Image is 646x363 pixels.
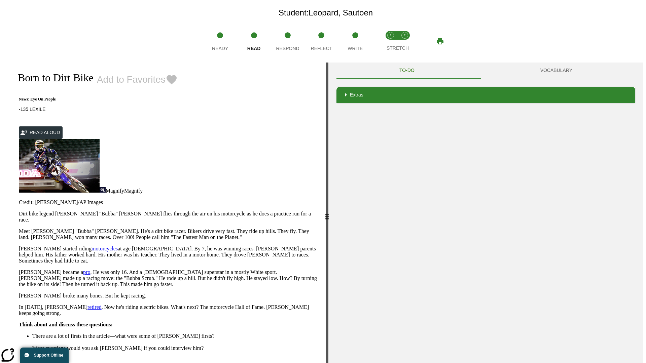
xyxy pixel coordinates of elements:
[19,269,318,287] p: [PERSON_NAME] became a . He was only 16. And a [DEMOGRAPHIC_DATA] superstar in a mostly White spo...
[34,353,63,358] span: Support Offline
[326,63,328,363] div: Press Enter or Spacebar and then press right and left arrow keys to move the slider
[268,23,307,60] button: Respond step 3 of 5
[32,333,318,339] li: There are a lot of firsts in the article—what were some of [PERSON_NAME] firsts?
[477,63,635,79] button: VOCABULARY
[328,63,643,363] div: activity
[19,304,318,316] p: In [DATE], [PERSON_NAME] . Now he's riding electric bikes. What's next? The motorcycle Hall of Fa...
[395,23,415,60] button: Stretch Respond step 2 of 2
[19,228,318,240] p: Meet [PERSON_NAME] "Bubba" [PERSON_NAME]. He's a dirt bike racer. Bikers drive very fast. They ri...
[348,46,363,51] span: Write
[100,187,106,193] img: Magnify
[350,91,363,98] p: Extras
[87,304,102,310] a: retired
[429,35,451,47] button: Print
[336,23,375,60] button: Write step 5 of 5
[19,246,318,264] p: [PERSON_NAME] started riding at age [DEMOGRAPHIC_DATA]. By 7, he was winning races. [PERSON_NAME]...
[19,293,318,299] p: [PERSON_NAME] broke many bones. But he kept racing.
[302,23,341,60] button: Reflect step 4 of 5
[390,34,391,37] text: 1
[20,348,69,363] button: Support Offline
[212,46,228,51] span: Ready
[3,63,326,360] div: reading
[336,63,635,79] div: Instructional Panel Tabs
[336,87,635,103] div: Extras
[11,97,178,102] p: News: Eye On People
[387,45,409,51] span: STRETCH
[124,188,143,194] span: Magnify
[32,345,318,351] li: What questions would you ask [PERSON_NAME] if you could interview him?
[247,46,261,51] span: Read
[381,23,400,60] button: Stretch Read step 1 of 2
[404,34,405,37] text: 2
[106,188,124,194] span: Magnify
[336,63,477,79] button: TO-DO
[92,246,118,251] a: motorcycles
[19,126,63,139] button: Read Aloud
[276,46,299,51] span: Respond
[234,23,273,60] button: Read step 2 of 5
[311,46,332,51] span: Reflect
[19,322,113,327] strong: Think about and discuss these questions:
[19,211,318,223] p: Dirt bike legend [PERSON_NAME] "Bubba" [PERSON_NAME] flies through the air on his motorcycle as h...
[201,23,240,60] button: Ready step 1 of 5
[19,139,100,193] img: Motocross racer James Stewart flies through the air on his dirt bike.
[11,106,178,113] p: -135 LEXILE
[11,72,94,84] h2: Born to Dirt Bike
[19,199,318,205] p: Credit: [PERSON_NAME]/AP Images
[83,269,90,275] a: pro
